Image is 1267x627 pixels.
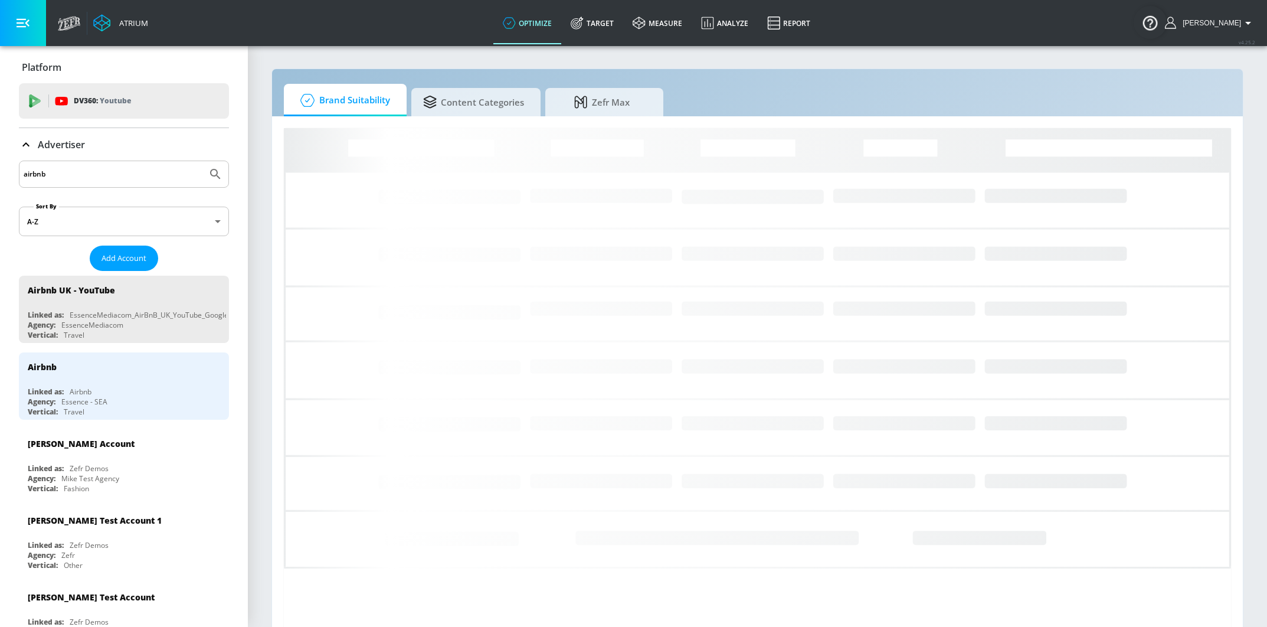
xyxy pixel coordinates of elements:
p: Advertiser [38,138,85,151]
a: Analyze [692,2,758,44]
div: [PERSON_NAME] Test Account 1Linked as:Zefr DemosAgency:ZefrVertical:Other [19,506,229,573]
div: Agency: [28,397,55,407]
input: Search by name [24,166,202,182]
div: DV360: Youtube [19,83,229,119]
div: [PERSON_NAME] Test Account [28,592,155,603]
button: Submit Search [202,161,228,187]
div: Airbnb UK - YouTubeLinked as:EssenceMediacom_AirBnB_UK_YouTube_GoogleAdsAgency:EssenceMediacomVer... [19,276,229,343]
span: Zefr Max [557,88,647,116]
div: Linked as: [28,387,64,397]
a: Target [561,2,623,44]
div: Linked as: [28,463,64,473]
div: Vertical: [28,330,58,340]
div: Travel [64,407,84,417]
p: Platform [22,61,61,74]
div: Linked as: [28,310,64,320]
a: optimize [493,2,561,44]
div: Advertiser [19,128,229,161]
div: A-Z [19,207,229,236]
div: Platform [19,51,229,84]
button: [PERSON_NAME] [1165,16,1255,30]
div: Travel [64,330,84,340]
div: Zefr Demos [70,540,109,550]
span: Add Account [102,252,146,265]
div: Agency: [28,473,55,484]
a: measure [623,2,692,44]
div: Airbnb [28,361,57,373]
span: Brand Suitability [296,86,390,115]
div: EssenceMediacom [61,320,123,330]
div: Other [64,560,83,570]
div: [PERSON_NAME] AccountLinked as:Zefr DemosAgency:Mike Test AgencyVertical:Fashion [19,429,229,497]
div: Linked as: [28,617,64,627]
div: Zefr Demos [70,463,109,473]
p: DV360: [74,94,131,107]
div: Vertical: [28,484,58,494]
div: Essence - SEA [61,397,107,407]
div: [PERSON_NAME] Test Account 1 [28,515,162,526]
button: Add Account [90,246,158,271]
span: Content Categories [423,88,524,116]
a: Atrium [93,14,148,32]
button: Open Resource Center [1134,6,1167,39]
div: Fashion [64,484,89,494]
label: Sort By [34,203,59,210]
div: Airbnb UK - YouTube [28,285,115,296]
div: AirbnbLinked as:AirbnbAgency:Essence - SEAVertical:Travel [19,352,229,420]
div: Mike Test Agency [61,473,119,484]
div: Linked as: [28,540,64,550]
span: login as: veronica.hernandez@zefr.com [1178,19,1241,27]
span: v 4.25.2 [1239,39,1255,45]
div: Vertical: [28,560,58,570]
div: Vertical: [28,407,58,417]
div: Airbnb [70,387,91,397]
a: Report [758,2,820,44]
div: Atrium [114,18,148,28]
div: EssenceMediacom_AirBnB_UK_YouTube_GoogleAds [70,310,241,320]
div: Agency: [28,550,55,560]
div: [PERSON_NAME] Account [28,438,135,449]
div: Agency: [28,320,55,330]
p: Youtube [100,94,131,107]
div: Zefr [61,550,75,560]
div: Zefr Demos [70,617,109,627]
